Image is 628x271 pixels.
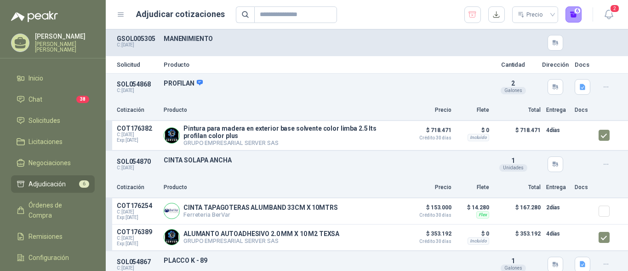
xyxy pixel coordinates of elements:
div: Precio [518,8,544,22]
div: Incluido [468,237,489,245]
p: COT176254 [117,202,158,209]
p: ALUMANTO AUTOADHESIVO 2.0 MM X 10 M2 TEXSA [183,230,339,237]
img: Company Logo [164,230,179,245]
span: Solicitudes [29,115,60,126]
span: C: [DATE] [117,236,158,241]
p: Entrega [546,183,569,192]
p: Producto [164,62,485,68]
p: SOL054868 [117,81,158,88]
img: Logo peakr [11,11,58,22]
p: $ 0 [457,125,489,136]
a: Inicio [11,69,95,87]
p: Cantidad [490,62,536,68]
span: 6 [79,180,89,188]
div: Unidades [499,164,527,172]
span: 38 [76,96,89,103]
a: Solicitudes [11,112,95,129]
p: Producto [164,183,400,192]
h1: Adjudicar cotizaciones [136,8,225,21]
p: $ 353.192 [405,228,451,244]
p: PROFILAN [164,79,485,87]
button: 2 [600,6,617,23]
span: Configuración [29,253,69,263]
p: 2 días [546,202,569,213]
p: 4 días [546,125,569,136]
a: Chat38 [11,91,95,108]
p: GSOL005305 [117,35,158,42]
span: Exp: [DATE] [117,138,158,143]
p: $ 153.000 [405,202,451,218]
p: COT176382 [117,125,158,132]
p: Total [495,106,541,115]
span: Negociaciones [29,158,71,168]
button: 6 [565,6,582,23]
a: Negociaciones [11,154,95,172]
span: Crédito 30 días [405,239,451,244]
a: Remisiones [11,228,95,245]
p: PLACCO K - 89 [164,257,485,264]
img: Company Logo [164,203,179,219]
img: Company Logo [164,128,179,143]
p: $ 14.280 [457,202,489,213]
p: C: [DATE] [117,88,158,93]
p: Cotización [117,183,158,192]
p: 4 días [546,228,569,239]
p: [PERSON_NAME] [35,33,95,40]
p: $ 718.471 [495,125,541,146]
a: Adjudicación6 [11,175,95,193]
span: Chat [29,94,42,104]
span: 2 [610,4,620,13]
span: Órdenes de Compra [29,200,86,220]
p: Flete [457,183,489,192]
a: Licitaciones [11,133,95,150]
p: C: [DATE] [117,265,158,271]
p: Docs [575,183,593,192]
p: $ 0 [457,228,489,239]
p: SOL054867 [117,258,158,265]
p: Solicitud [117,62,158,68]
span: Licitaciones [29,137,63,147]
p: Ferreteria BerVar [183,211,337,218]
span: Crédito 30 días [405,136,451,140]
span: Inicio [29,73,43,83]
span: 2 [511,80,515,87]
div: Galones [501,87,526,94]
span: 1 [511,257,515,265]
p: MANENIMIENTO [164,35,485,42]
p: SOL054870 [117,158,158,165]
div: Flex [476,211,489,219]
p: Cotización [117,106,158,115]
span: Remisiones [29,231,63,242]
p: GRUPO EMPRESARIAL SERVER SAS [183,139,400,146]
p: $ 167.280 [495,202,541,220]
p: Pintura para madera en exterior base solvente color limba 2.5 lts profilan color plus [183,125,400,139]
span: 1 [511,157,515,164]
p: $ 718.471 [405,125,451,140]
p: GRUPO EMPRESARIAL SERVER SAS [183,237,339,244]
p: Docs [575,106,593,115]
p: CINTA SOLAPA ANCHA [164,156,485,164]
p: Flete [457,106,489,115]
p: Precio [405,183,451,192]
span: Adjudicación [29,179,66,189]
p: [PERSON_NAME] [PERSON_NAME] [35,41,95,52]
span: Exp: [DATE] [117,241,158,247]
span: Crédito 30 días [405,213,451,218]
p: Entrega [546,106,569,115]
p: COT176389 [117,228,158,236]
a: Configuración [11,249,95,266]
p: $ 353.192 [495,228,541,247]
span: Exp: [DATE] [117,215,158,220]
p: CINTA TAPAGOTERAS ALUMBAND 33CM X 10MTRS [183,204,337,211]
a: Órdenes de Compra [11,196,95,224]
p: Precio [405,106,451,115]
p: Docs [575,62,593,68]
p: Dirección [542,62,569,68]
p: C: [DATE] [117,42,158,48]
p: Producto [164,106,400,115]
span: C: [DATE] [117,209,158,215]
div: Incluido [468,134,489,141]
p: Total [495,183,541,192]
span: C: [DATE] [117,132,158,138]
p: C: [DATE] [117,165,158,171]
